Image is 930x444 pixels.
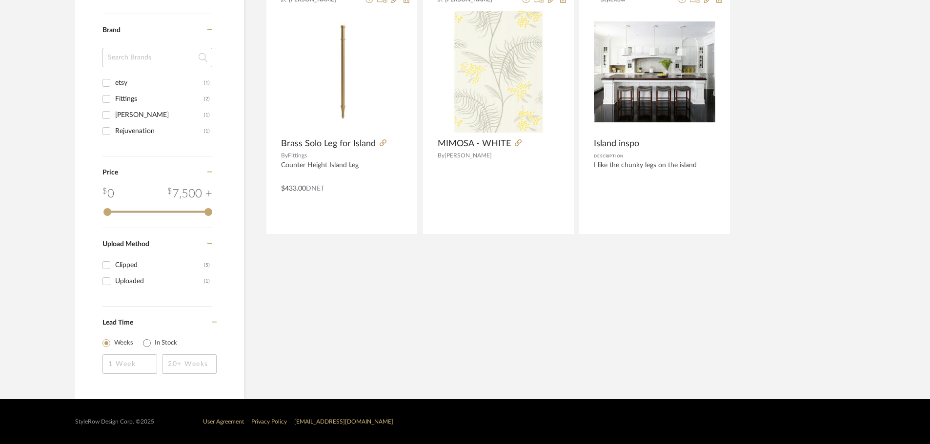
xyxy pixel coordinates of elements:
[281,138,376,149] span: Brass Solo Leg for Island
[204,257,210,273] div: (5)
[281,153,288,158] span: By
[102,241,149,248] span: Upload Method
[594,138,639,149] span: Island inspo
[203,419,244,425] a: User Agreement
[102,48,212,67] input: Search Brands
[204,75,210,91] div: (1)
[102,27,121,34] span: Brand
[594,152,715,161] div: Description
[102,169,118,176] span: Price
[115,91,204,107] div: Fittings
[115,123,204,139] div: Rejuvenation
[204,107,210,123] div: (1)
[204,91,210,107] div: (2)
[102,354,157,374] input: 1 Week
[115,75,204,91] div: etsy
[438,11,559,133] img: MIMOSA - WHITE
[306,185,324,192] span: DNET
[115,257,204,273] div: Clipped
[115,273,204,289] div: Uploaded
[115,107,204,123] div: [PERSON_NAME]
[102,185,114,203] div: 0
[288,153,307,158] span: Fittings
[594,21,715,122] img: Island inspo
[438,138,511,149] span: MIMOSA - WHITE
[281,161,403,178] div: Counter Height Island Leg
[102,319,133,326] span: Lead Time
[281,185,306,192] span: $433.00
[594,161,715,185] div: I like the chunky legs on the island
[114,338,133,348] label: Weeks
[75,418,154,425] div: StyleRow Design Corp. ©2025
[251,419,287,425] a: Privacy Policy
[204,273,210,289] div: (1)
[281,11,403,133] img: Brass Solo Leg for Island
[204,123,210,139] div: (1)
[155,338,177,348] label: In Stock
[162,354,217,374] input: 20+ Weeks
[445,153,492,158] span: [PERSON_NAME]
[167,185,212,203] div: 7,500 +
[294,419,393,425] a: [EMAIL_ADDRESS][DOMAIN_NAME]
[438,153,445,158] span: By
